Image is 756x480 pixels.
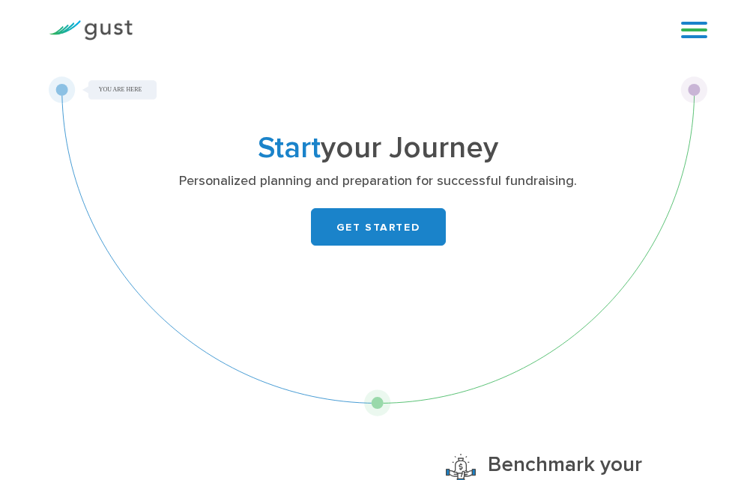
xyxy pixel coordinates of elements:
[148,135,608,162] h1: your Journey
[258,130,321,165] span: Start
[148,172,608,190] p: Personalized planning and preparation for successful fundraising.
[49,20,133,40] img: Gust Logo
[311,208,446,246] a: GET STARTED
